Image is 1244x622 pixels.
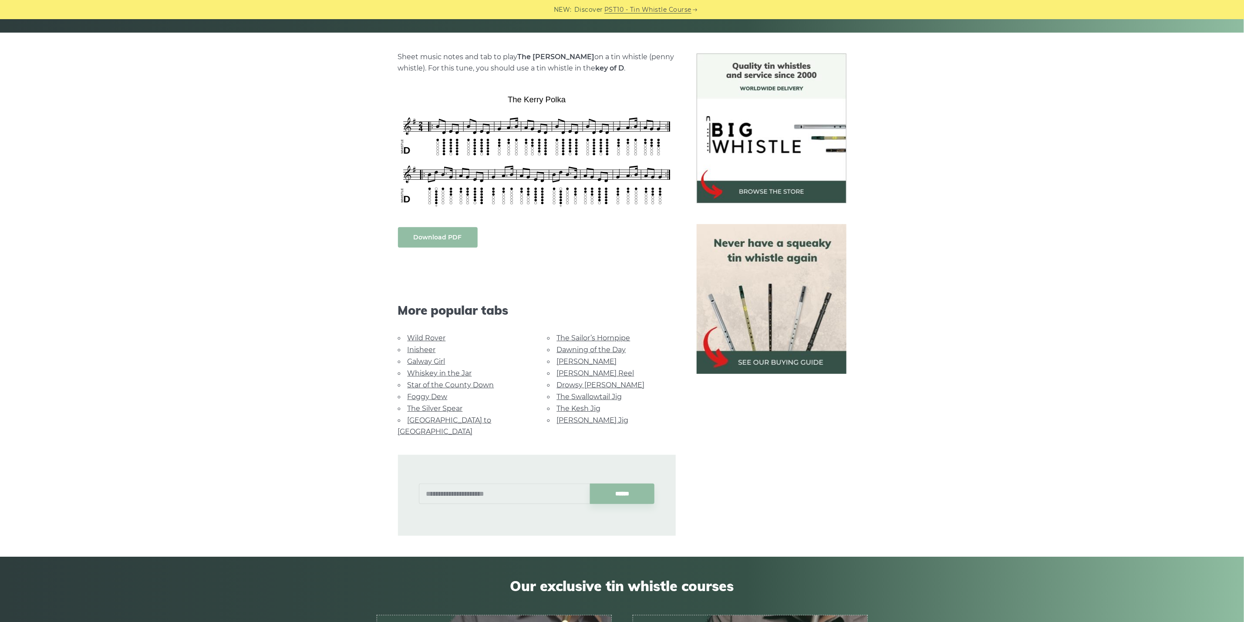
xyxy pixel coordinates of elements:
[557,369,634,377] a: [PERSON_NAME] Reel
[398,92,676,209] img: The Kerry Polka Tin Whistle Tab & Sheet Music
[408,334,446,342] a: Wild Rover
[398,227,478,248] a: Download PDF
[408,357,445,366] a: Galway Girl
[604,5,691,15] a: PST10 - Tin Whistle Course
[557,393,622,401] a: The Swallowtail Jig
[557,381,645,389] a: Drowsy [PERSON_NAME]
[697,54,846,203] img: BigWhistle Tin Whistle Store
[398,51,676,74] p: Sheet music notes and tab to play on a tin whistle (penny whistle). For this tune, you should use...
[557,404,601,413] a: The Kesh Jig
[557,416,629,424] a: [PERSON_NAME] Jig
[408,346,436,354] a: Inisheer
[408,393,448,401] a: Foggy Dew
[557,334,630,342] a: The Sailor’s Hornpipe
[408,369,472,377] a: Whiskey in the Jar
[398,416,492,436] a: [GEOGRAPHIC_DATA] to [GEOGRAPHIC_DATA]
[557,346,626,354] a: Dawning of the Day
[377,578,868,594] span: Our exclusive tin whistle courses
[554,5,572,15] span: NEW:
[518,53,595,61] strong: The [PERSON_NAME]
[596,64,624,72] strong: key of D
[398,303,676,318] span: More popular tabs
[574,5,603,15] span: Discover
[697,224,846,374] img: tin whistle buying guide
[408,404,463,413] a: The Silver Spear
[557,357,617,366] a: [PERSON_NAME]
[408,381,494,389] a: Star of the County Down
